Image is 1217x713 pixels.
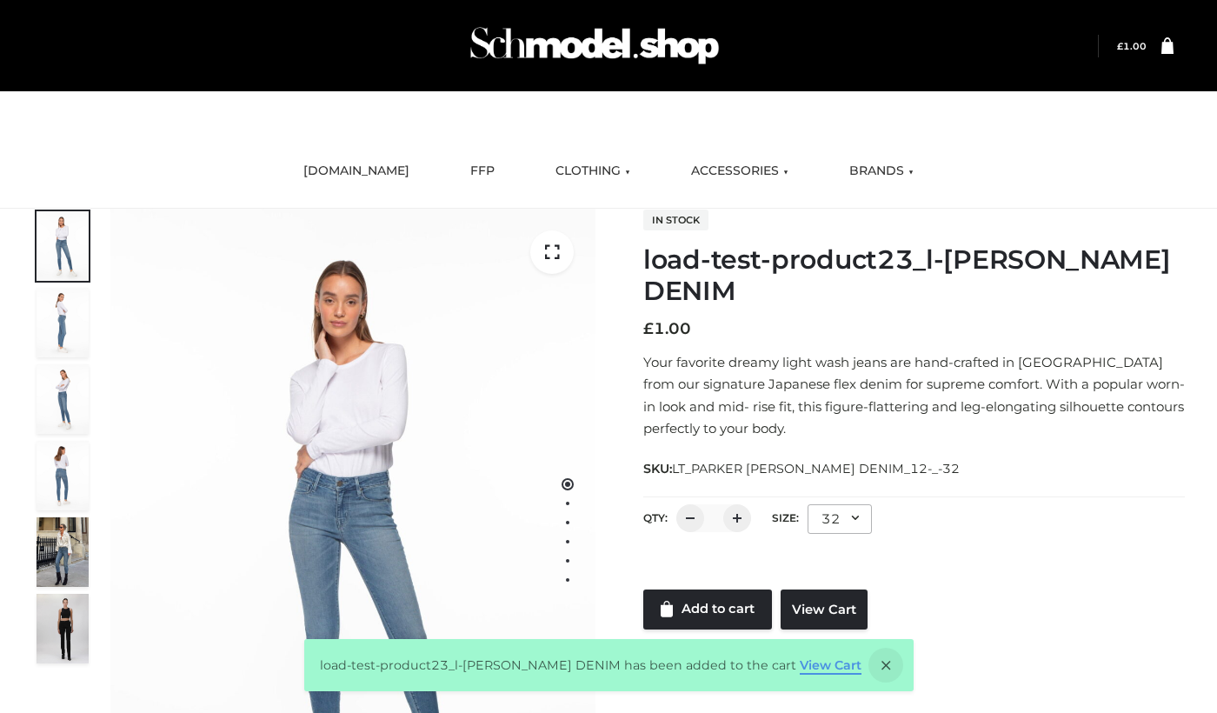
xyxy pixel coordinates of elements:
label: QTY: [643,511,668,524]
a: BRANDS [836,152,927,190]
a: Add to cart [643,590,772,630]
span: LT_PARKER [PERSON_NAME] DENIM_12-_-32 [672,461,960,476]
a: CLOTHING [542,152,643,190]
img: 2001KLX-Ava-skinny-cove-1-scaled_9b141654-9513-48e5-b76c-3dc7db129200.jpg [37,211,89,281]
div: load-test-product23_l-[PERSON_NAME] DENIM has been added to the cart [304,639,914,691]
img: 49df5f96394c49d8b5cbdcda3511328a.HD-1080p-2.5Mbps-49301101_thumbnail.jpg [37,594,89,663]
bdi: 1.00 [1117,41,1147,52]
a: [DOMAIN_NAME] [290,152,422,190]
img: Schmodel Admin 964 [464,11,725,80]
label: Size: [772,511,799,524]
span: £ [1117,41,1123,52]
a: ACCESSORIES [678,152,801,190]
img: 2001KLX-Ava-skinny-cove-3-scaled_eb6bf915-b6b9-448f-8c6c-8cabb27fd4b2.jpg [37,364,89,434]
a: FFP [457,152,508,190]
img: Bowery-Skinny_Cove-1.jpg [37,517,89,587]
bdi: 1.00 [643,319,691,338]
span: In stock [643,210,708,230]
span: SKU: [643,458,961,479]
a: View Cart [781,590,868,630]
a: View Cart [800,657,861,673]
span: £ [643,319,654,338]
img: 2001KLX-Ava-skinny-cove-4-scaled_4636a833-082b-4702-abec-fd5bf279c4fc.jpg [37,288,89,357]
h1: load-test-product23_l-[PERSON_NAME] DENIM [643,244,1185,307]
img: 2001KLX-Ava-skinny-cove-2-scaled_32c0e67e-5e94-449c-a916-4c02a8c03427.jpg [37,441,89,510]
div: 32 [808,504,872,534]
p: Your favorite dreamy light wash jeans are hand-crafted in [GEOGRAPHIC_DATA] from our signature Ja... [643,351,1185,440]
